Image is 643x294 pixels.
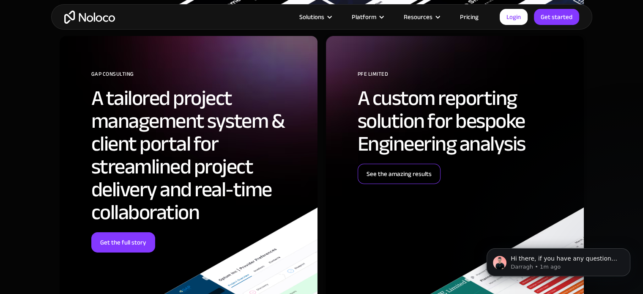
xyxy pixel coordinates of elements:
[91,87,305,224] h2: A tailored project management system & client portal for streamlined project delivery and real-ti...
[91,232,155,253] a: Get the full story
[500,9,528,25] a: Login
[474,231,643,290] iframe: Intercom notifications message
[352,11,376,22] div: Platform
[91,68,305,87] div: GAP Consulting
[393,11,449,22] div: Resources
[289,11,341,22] div: Solutions
[534,9,579,25] a: Get started
[64,11,115,24] a: home
[358,68,571,87] div: PFE Limited
[358,164,441,184] a: See the amazing results
[299,11,324,22] div: Solutions
[358,87,571,155] h2: A custom reporting solution for bespoke Engineering analysis
[449,11,489,22] a: Pricing
[404,11,432,22] div: Resources
[341,11,393,22] div: Platform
